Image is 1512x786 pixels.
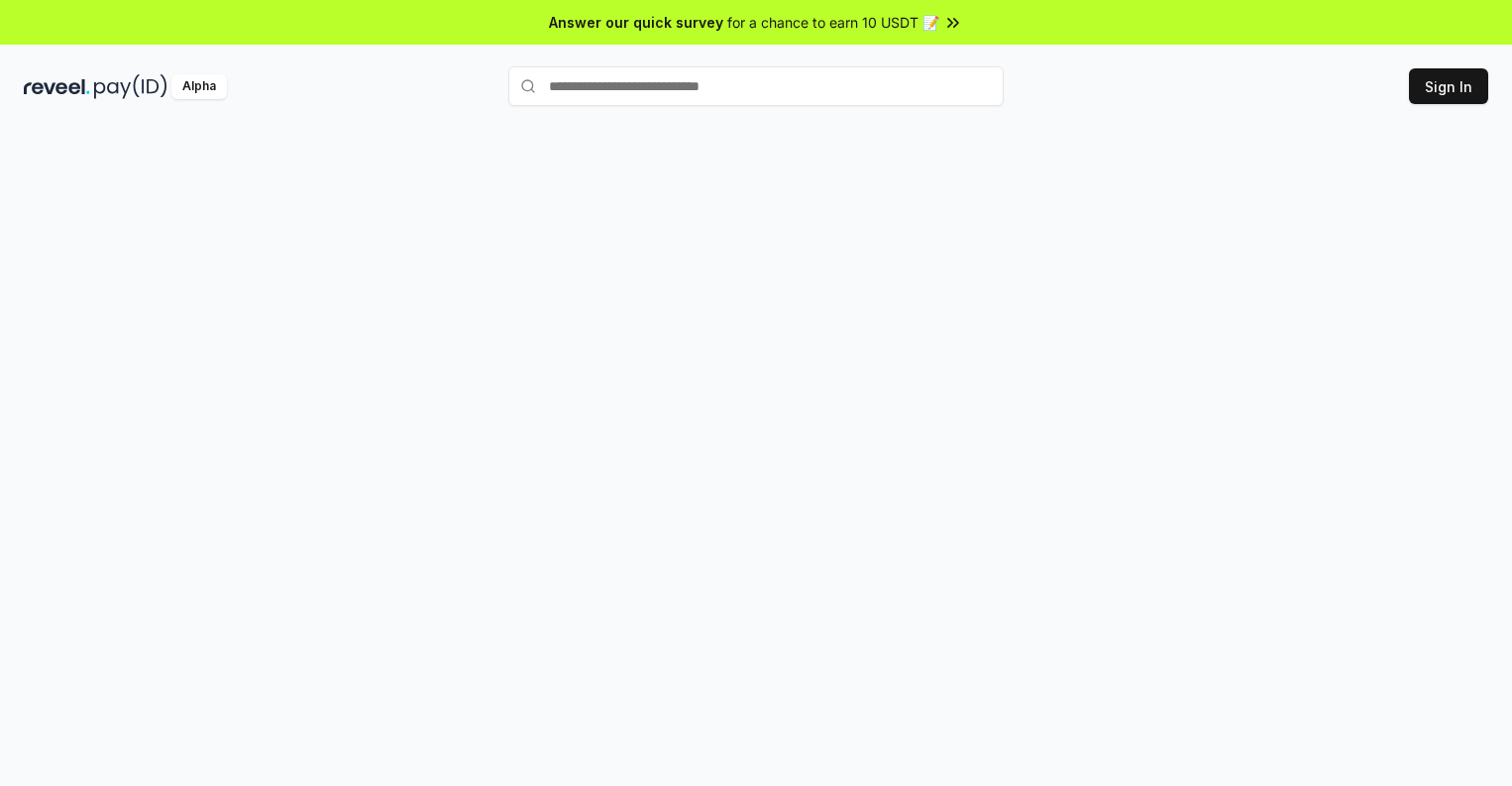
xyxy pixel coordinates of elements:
[171,74,227,99] div: Alpha
[549,12,723,33] span: Answer our quick survey
[727,12,939,33] span: for a chance to earn 10 USDT 📝
[24,74,90,99] img: reveel_dark
[1409,68,1488,104] button: Sign In
[94,74,167,99] img: pay_id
